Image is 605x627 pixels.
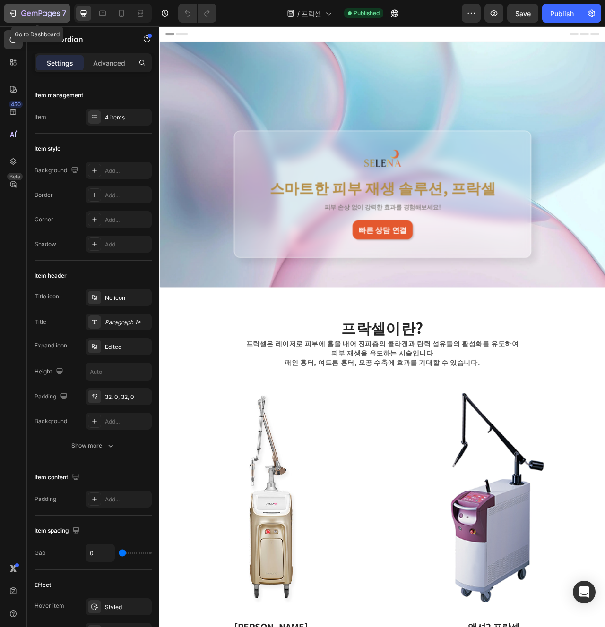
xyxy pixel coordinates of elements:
p: 피부 손상 없이 강력한 효과를 경험해보세요! [119,225,449,235]
button: 7 [4,4,70,23]
button: Publish [542,4,582,23]
div: Shadow [35,240,56,248]
div: Expand icon [35,341,67,350]
iframe: Design area [159,26,605,627]
div: Undo/Redo [178,4,216,23]
img: 2025-08-11___1.24.54-removebg-preview.png [247,156,320,180]
p: 빠른 상담 연결 [253,252,314,266]
p: 프락셀은 레이저로 피부에 홀을 내어 진피층의 콜라겐과 탄력 섬유들의 활성화를 유도하여 피부 재생을 유도하는 시술입니다 패인 흉터, 여드름 흉터, 모공 수축에 효과를 기대할 수... [55,397,512,433]
div: Publish [550,8,574,18]
div: 4 items [105,113,149,122]
div: Add... [105,240,149,249]
div: Gap [35,549,45,557]
button: Show more [35,437,152,454]
div: Border [35,191,53,199]
div: No icon [105,294,149,302]
div: Item header [35,271,67,280]
button: Save [507,4,538,23]
div: Item spacing [35,525,82,537]
div: Background [35,164,80,177]
div: Padding [35,495,56,503]
p: Settings [47,58,73,68]
h2: 프락셀이란? [7,370,560,396]
input: Auto [86,363,151,380]
button: <p>빠른 상담 연결</p> [245,246,322,271]
div: Height [35,365,65,378]
div: Add... [105,417,149,426]
p: Advanced [93,58,125,68]
div: 450 [9,101,23,108]
div: Paragraph 1* [105,318,149,327]
div: Item [35,113,46,121]
div: Add... [105,216,149,224]
p: Accordion [46,34,126,45]
div: Edited [105,343,149,351]
div: Effect [35,581,51,589]
span: Published [354,9,380,17]
div: Title [35,318,46,326]
div: Item management [35,91,83,100]
div: Padding [35,390,69,403]
span: Save [515,9,531,17]
div: Item style [35,144,60,153]
p: 7 [62,8,66,19]
div: Add... [105,495,149,504]
div: Beta [7,173,23,180]
div: Title icon [35,292,59,301]
div: 32, 0, 32, 0 [105,393,149,401]
div: Corner [35,215,53,224]
div: Show more [71,441,115,450]
h2: 스마트한 피부 재생 솔루션, 프락셀 [118,192,449,218]
div: Background [35,417,67,425]
input: Auto [86,544,114,561]
span: 프락셀 [302,8,321,18]
div: Hover item [35,602,64,610]
div: Styled [105,603,149,611]
div: Open Intercom Messenger [573,581,596,603]
div: Item content [35,471,81,484]
div: Add... [105,167,149,175]
div: Add... [105,191,149,200]
span: / [297,8,300,18]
